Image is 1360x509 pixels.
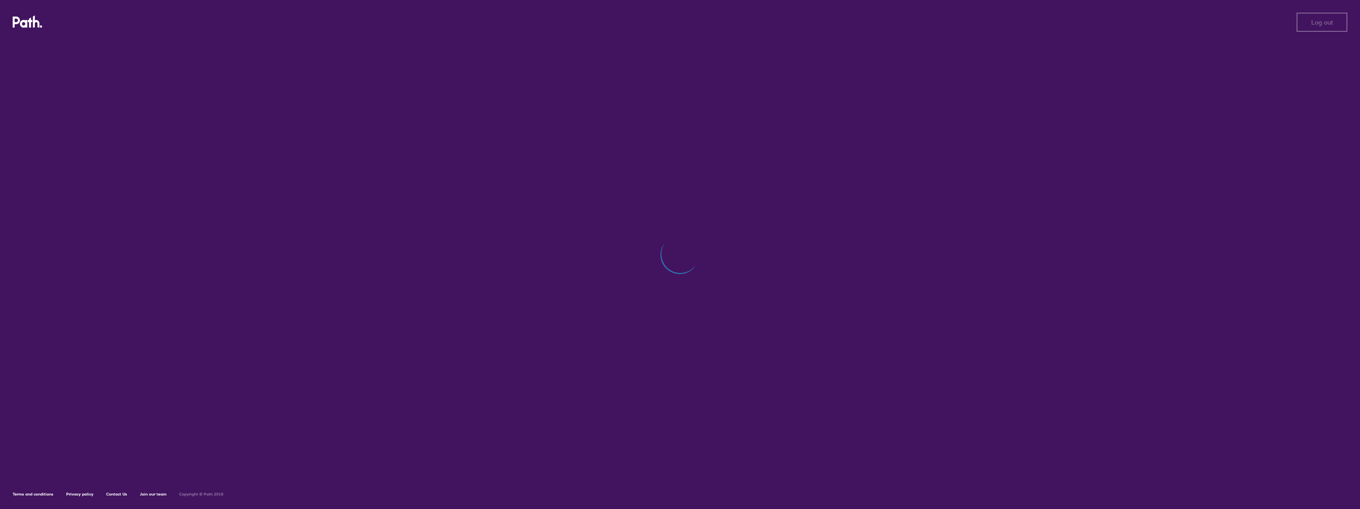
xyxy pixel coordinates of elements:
h6: Copyright © Path 2018 [179,492,223,497]
a: Terms and conditions [13,492,53,497]
a: Contact Us [106,492,127,497]
button: Log out [1297,13,1347,32]
span: Log out [1311,19,1333,26]
a: Join our team [140,492,166,497]
a: Privacy policy [66,492,94,497]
